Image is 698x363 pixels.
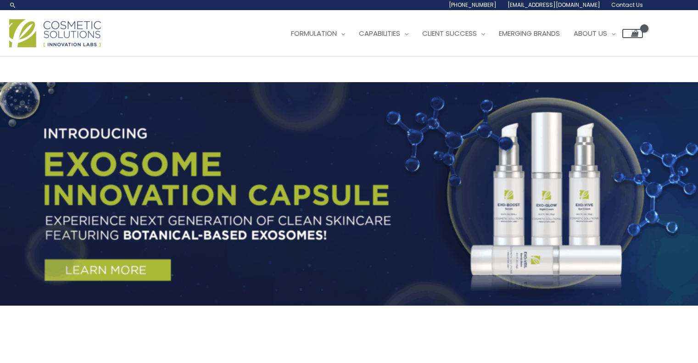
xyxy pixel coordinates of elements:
span: [PHONE_NUMBER] [449,1,497,9]
span: Capabilities [359,28,400,38]
span: Contact Us [611,1,643,9]
span: [EMAIL_ADDRESS][DOMAIN_NAME] [508,1,600,9]
a: About Us [567,20,622,47]
span: About Us [574,28,607,38]
nav: Site Navigation [277,20,643,47]
span: Emerging Brands [499,28,560,38]
span: Client Success [422,28,477,38]
a: Search icon link [9,1,17,9]
span: Formulation [291,28,337,38]
a: Formulation [284,20,352,47]
a: View Shopping Cart, empty [622,29,643,38]
a: Emerging Brands [492,20,567,47]
a: Client Success [415,20,492,47]
a: Capabilities [352,20,415,47]
img: Cosmetic Solutions Logo [9,19,101,47]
